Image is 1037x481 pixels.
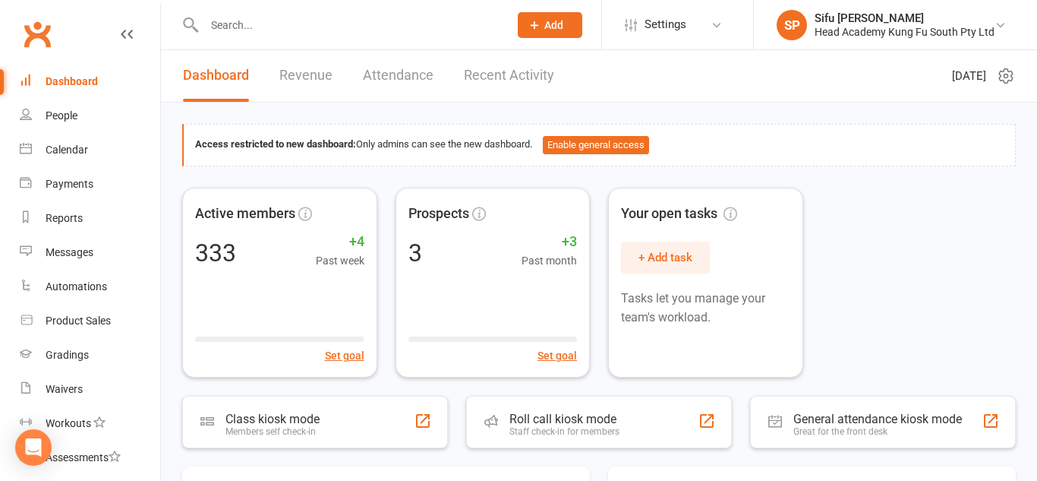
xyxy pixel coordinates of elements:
span: Settings [645,8,686,42]
div: General attendance kiosk mode [793,412,962,426]
div: Product Sales [46,315,111,327]
p: Tasks let you manage your team's workload. [621,289,790,328]
button: Set goal [537,347,577,364]
div: Staff check-in for members [509,426,619,437]
a: Messages [20,236,160,270]
a: Dashboard [183,49,249,102]
a: Calendar [20,133,160,167]
a: Revenue [279,49,333,102]
button: Set goal [325,347,364,364]
div: Automations [46,280,107,293]
div: Open Intercom Messenger [15,429,52,466]
button: Add [518,12,582,38]
span: +3 [522,231,577,253]
div: Reports [46,212,83,224]
a: Reports [20,201,160,236]
div: Dashboard [46,75,98,87]
div: Calendar [46,144,88,156]
div: Assessments [46,451,121,464]
div: People [46,109,77,122]
a: Payments [20,167,160,201]
div: Waivers [46,383,83,395]
div: Only admins can see the new dashboard. [195,136,1004,154]
span: [DATE] [952,67,986,85]
span: Past week [316,252,364,269]
button: Enable general access [543,136,649,154]
div: 333 [195,241,236,265]
div: Messages [46,246,93,258]
input: Search... [200,14,498,36]
a: Clubworx [18,15,56,53]
a: Workouts [20,407,160,441]
span: Add [544,19,563,31]
a: Dashboard [20,65,160,99]
div: Members self check-in [225,426,320,437]
a: Automations [20,270,160,304]
div: Roll call kiosk mode [509,412,619,426]
a: Waivers [20,372,160,407]
span: Prospects [408,203,469,225]
span: +4 [316,231,364,253]
div: Great for the front desk [793,426,962,437]
div: SP [777,10,807,40]
a: People [20,99,160,133]
div: Class kiosk mode [225,412,320,426]
a: Gradings [20,338,160,372]
div: Sifu [PERSON_NAME] [815,11,994,25]
strong: Access restricted to new dashboard: [195,138,356,150]
div: Head Academy Kung Fu South Pty Ltd [815,25,994,39]
a: Attendance [363,49,433,102]
span: Active members [195,203,295,225]
div: Workouts [46,417,91,429]
a: Recent Activity [464,49,554,102]
div: Gradings [46,349,89,361]
button: + Add task [621,242,710,274]
div: 3 [408,241,422,265]
span: Past month [522,252,577,269]
div: Payments [46,178,93,190]
span: Your open tasks [621,203,737,225]
a: Product Sales [20,304,160,338]
a: Assessments [20,441,160,475]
